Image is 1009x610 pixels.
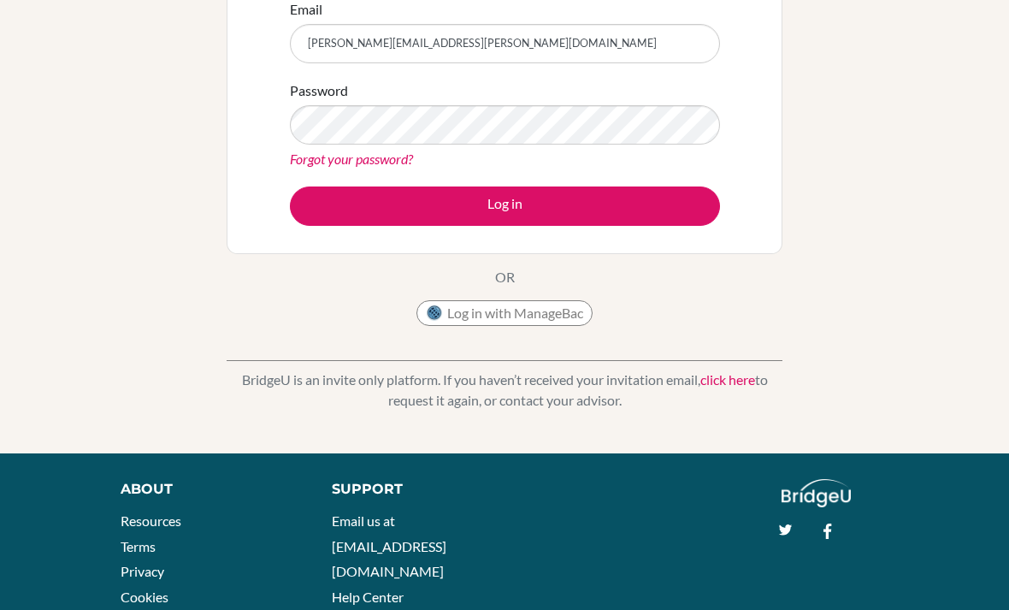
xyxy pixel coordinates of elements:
button: Log in with ManageBac [416,300,593,326]
div: About [121,479,293,500]
a: Email us at [EMAIL_ADDRESS][DOMAIN_NAME] [332,512,446,579]
button: Log in [290,187,720,226]
p: OR [495,267,515,287]
a: Terms [121,538,156,554]
img: logo_white@2x-f4f0deed5e89b7ecb1c2cc34c3e3d731f90f0f143d5ea2071677605dd97b5244.png [782,479,851,507]
a: Cookies [121,589,168,605]
a: Help Center [332,589,404,605]
a: Privacy [121,563,164,579]
a: Forgot your password? [290,151,413,167]
a: Resources [121,512,181,529]
p: BridgeU is an invite only platform. If you haven’t received your invitation email, to request it ... [227,370,782,411]
a: click here [700,371,755,388]
div: Support [332,479,488,500]
label: Password [290,80,348,101]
